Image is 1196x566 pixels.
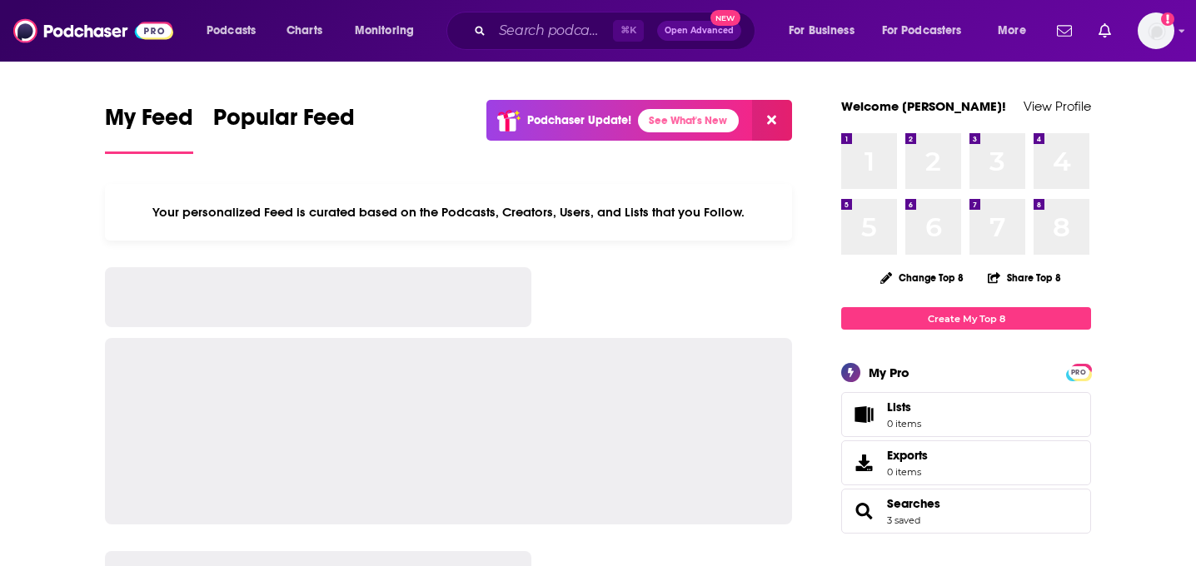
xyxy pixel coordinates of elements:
[777,17,875,44] button: open menu
[887,496,940,511] a: Searches
[492,17,613,44] input: Search podcasts, credits, & more...
[207,19,256,42] span: Podcasts
[355,19,414,42] span: Monitoring
[841,440,1091,485] a: Exports
[710,10,740,26] span: New
[841,392,1091,437] a: Lists
[870,267,974,288] button: Change Top 8
[1092,17,1118,45] a: Show notifications dropdown
[343,17,436,44] button: open menu
[887,514,920,526] a: 3 saved
[105,184,792,241] div: Your personalized Feed is curated based on the Podcasts, Creators, Users, and Lists that you Follow.
[1050,17,1079,45] a: Show notifications dropdown
[105,103,193,154] a: My Feed
[1161,12,1174,26] svg: Add a profile image
[887,400,921,415] span: Lists
[847,403,880,426] span: Lists
[613,20,644,42] span: ⌘ K
[287,19,322,42] span: Charts
[195,17,277,44] button: open menu
[1069,365,1089,378] a: PRO
[638,109,739,132] a: See What's New
[462,12,771,50] div: Search podcasts, credits, & more...
[998,19,1026,42] span: More
[1138,12,1174,49] img: User Profile
[105,103,193,141] span: My Feed
[847,499,880,523] a: Searches
[887,466,928,478] span: 0 items
[987,261,1062,294] button: Share Top 8
[841,307,1091,330] a: Create My Top 8
[13,15,173,47] img: Podchaser - Follow, Share and Rate Podcasts
[789,19,855,42] span: For Business
[665,27,734,35] span: Open Advanced
[1069,366,1089,379] span: PRO
[276,17,332,44] a: Charts
[887,418,921,429] span: 0 items
[1138,12,1174,49] span: Logged in as DaveReddy
[1024,98,1091,114] a: View Profile
[887,448,928,463] span: Exports
[887,400,911,415] span: Lists
[841,98,1006,114] a: Welcome [PERSON_NAME]!
[869,365,909,380] div: My Pro
[871,17,986,44] button: open menu
[986,17,1047,44] button: open menu
[847,451,880,474] span: Exports
[213,103,355,141] span: Popular Feed
[882,19,962,42] span: For Podcasters
[213,103,355,154] a: Popular Feed
[841,489,1091,534] span: Searches
[1138,12,1174,49] button: Show profile menu
[657,21,741,41] button: Open AdvancedNew
[527,113,631,127] p: Podchaser Update!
